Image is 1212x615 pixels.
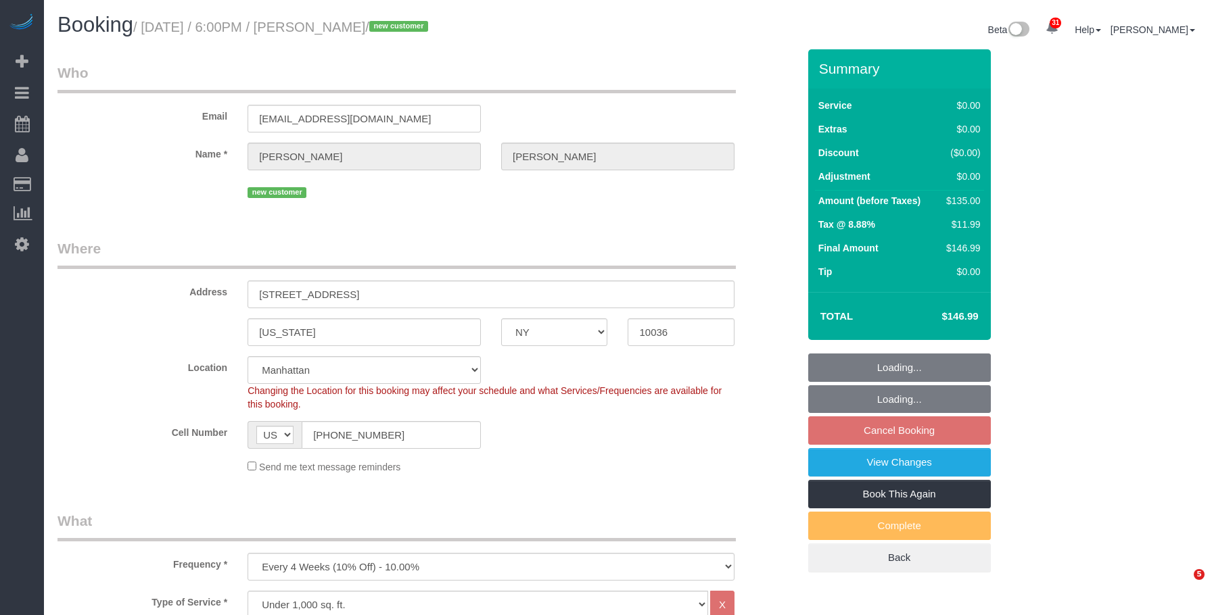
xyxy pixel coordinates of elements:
iframe: Intercom live chat [1166,569,1198,601]
input: Cell Number [302,421,481,449]
div: $135.00 [941,194,980,207]
a: 31 [1039,14,1065,43]
input: Email [248,105,481,132]
div: $0.00 [941,122,980,136]
label: Service [818,99,852,112]
label: Adjustment [818,170,870,183]
input: Zip Code [628,318,734,346]
a: [PERSON_NAME] [1111,24,1195,35]
label: Location [47,356,237,374]
h3: Summary [819,61,984,76]
a: Book This Again [808,480,991,508]
legend: Who [57,63,736,93]
label: Frequency * [47,553,237,571]
span: Changing the Location for this booking may affect your schedule and what Services/Frequencies are... [248,385,722,410]
label: Cell Number [47,421,237,439]
label: Tax @ 8.88% [818,218,875,231]
a: Help [1075,24,1101,35]
span: / [365,20,432,34]
label: Discount [818,146,859,159]
a: Beta [988,24,1030,35]
img: Automaid Logo [8,14,35,32]
small: / [DATE] / 6:00PM / [PERSON_NAME] [133,20,432,34]
span: 5 [1194,569,1205,580]
div: $0.00 [941,170,980,183]
input: Last Name [501,143,735,170]
label: Extras [818,122,847,136]
label: Email [47,105,237,123]
h4: $146.99 [901,311,978,322]
span: new customer [248,187,306,198]
label: Address [47,280,237,299]
label: Type of Service * [47,591,237,609]
div: $11.99 [941,218,980,231]
div: ($0.00) [941,146,980,159]
label: Tip [818,265,833,278]
span: Send me text message reminders [259,462,400,472]
div: $0.00 [941,99,980,112]
div: $0.00 [941,265,980,278]
strong: Total [820,310,854,322]
span: Booking [57,13,133,36]
input: City [248,318,481,346]
span: new customer [369,21,428,32]
label: Amount (before Taxes) [818,194,920,207]
span: 31 [1050,18,1061,28]
legend: What [57,511,736,541]
legend: Where [57,239,736,269]
label: Name * [47,143,237,161]
label: Final Amount [818,241,879,255]
img: New interface [1007,22,1029,39]
a: Back [808,543,991,572]
a: View Changes [808,448,991,476]
div: $146.99 [941,241,980,255]
input: First Name [248,143,481,170]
